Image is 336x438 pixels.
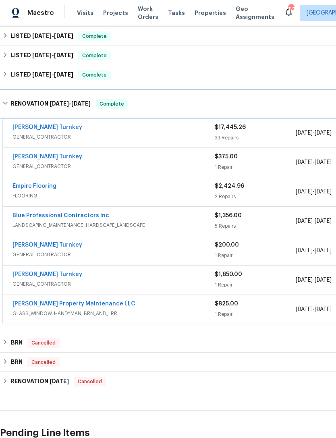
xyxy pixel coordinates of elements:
[215,281,296,289] div: 1 Repair
[296,218,313,224] span: [DATE]
[296,130,313,136] span: [DATE]
[32,72,52,77] span: [DATE]
[215,213,242,218] span: $1,356.00
[71,101,91,106] span: [DATE]
[50,101,91,106] span: -
[215,183,244,189] span: $2,424.96
[32,33,52,39] span: [DATE]
[12,183,56,189] a: Empire Flooring
[296,307,313,312] span: [DATE]
[296,247,332,255] span: -
[12,309,215,318] span: GLASS_WINDOW, HANDYMAN, BRN_AND_LRR
[215,251,296,259] div: 1 Repair
[296,188,332,196] span: -
[28,358,59,366] span: Cancelled
[215,125,246,130] span: $17,445.26
[12,301,135,307] a: [PERSON_NAME] Property Maintenance LLC
[296,129,332,137] span: -
[96,100,127,108] span: Complete
[11,99,91,109] h6: RENOVATION
[32,72,73,77] span: -
[315,277,332,283] span: [DATE]
[288,5,294,13] div: 121
[215,193,296,201] div: 2 Repairs
[79,32,110,40] span: Complete
[215,272,242,277] span: $1,850.00
[12,242,82,248] a: [PERSON_NAME] Turnkey
[296,158,332,166] span: -
[12,251,215,259] span: GENERAL_CONTRACTOR
[296,276,332,284] span: -
[315,307,332,312] span: [DATE]
[28,339,59,347] span: Cancelled
[50,378,69,384] span: [DATE]
[54,33,73,39] span: [DATE]
[215,154,238,160] span: $375.00
[315,130,332,136] span: [DATE]
[11,357,23,367] h6: BRN
[215,134,296,142] div: 33 Repairs
[215,222,296,230] div: 5 Repairs
[296,189,313,195] span: [DATE]
[12,213,109,218] a: Blue Professional Contractors Inc
[12,280,215,288] span: GENERAL_CONTRACTOR
[315,218,332,224] span: [DATE]
[77,9,93,17] span: Visits
[11,377,69,386] h6: RENOVATION
[103,9,128,17] span: Projects
[315,189,332,195] span: [DATE]
[215,301,238,307] span: $825.00
[12,272,82,277] a: [PERSON_NAME] Turnkey
[54,72,73,77] span: [DATE]
[79,52,110,60] span: Complete
[296,248,313,253] span: [DATE]
[236,5,274,21] span: Geo Assignments
[79,71,110,79] span: Complete
[32,52,73,58] span: -
[32,33,73,39] span: -
[11,31,73,41] h6: LISTED
[50,101,69,106] span: [DATE]
[32,52,52,58] span: [DATE]
[296,217,332,225] span: -
[12,192,215,200] span: FLOORING
[168,10,185,16] span: Tasks
[27,9,54,17] span: Maestro
[12,125,82,130] a: [PERSON_NAME] Turnkey
[12,154,82,160] a: [PERSON_NAME] Turnkey
[11,51,73,60] h6: LISTED
[296,277,313,283] span: [DATE]
[215,310,296,318] div: 1 Repair
[11,70,73,80] h6: LISTED
[215,163,296,171] div: 1 Repair
[54,52,73,58] span: [DATE]
[11,338,23,348] h6: BRN
[12,133,215,141] span: GENERAL_CONTRACTOR
[12,162,215,170] span: GENERAL_CONTRACTOR
[296,160,313,165] span: [DATE]
[75,378,105,386] span: Cancelled
[195,9,226,17] span: Properties
[296,305,332,313] span: -
[215,242,239,248] span: $200.00
[315,160,332,165] span: [DATE]
[12,221,215,229] span: LANDSCAPING_MAINTENANCE, HARDSCAPE_LANDSCAPE
[315,248,332,253] span: [DATE]
[138,5,158,21] span: Work Orders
